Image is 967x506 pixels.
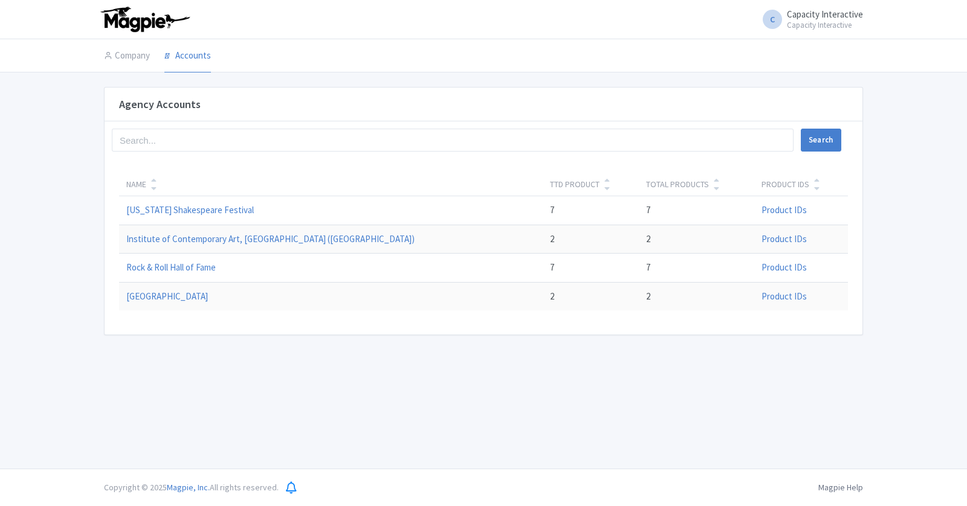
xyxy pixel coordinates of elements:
[639,254,754,283] td: 7
[543,196,639,225] td: 7
[112,129,794,152] input: Search...
[639,225,754,254] td: 2
[762,233,807,245] a: Product IDs
[762,261,807,273] a: Product IDs
[787,8,863,20] span: Capacity Interactive
[639,196,754,225] td: 7
[543,225,639,254] td: 2
[97,481,286,494] div: Copyright © 2025 All rights reserved.
[543,282,639,310] td: 2
[126,204,254,216] a: [US_STATE] Shakespeare Festival
[119,98,201,110] h4: Agency Accounts
[98,6,192,33] img: logo-ab69f6fb50320c5b225c76a69d11143b.png
[818,482,863,493] a: Magpie Help
[126,178,146,191] div: Name
[762,290,807,302] a: Product IDs
[543,254,639,283] td: 7
[639,282,754,310] td: 2
[762,178,809,191] div: Product IDs
[787,21,863,29] small: Capacity Interactive
[126,290,208,302] a: [GEOGRAPHIC_DATA]
[164,39,211,73] a: Accounts
[126,261,216,273] a: Rock & Roll Hall of Fame
[646,178,709,191] div: Total Products
[550,178,600,191] div: TTD Product
[104,39,150,73] a: Company
[126,233,415,245] a: Institute of Contemporary Art, [GEOGRAPHIC_DATA] ([GEOGRAPHIC_DATA])
[167,482,210,493] span: Magpie, Inc.
[763,10,782,29] span: C
[755,10,863,29] a: C Capacity Interactive Capacity Interactive
[762,204,807,216] a: Product IDs
[801,129,841,152] button: Search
